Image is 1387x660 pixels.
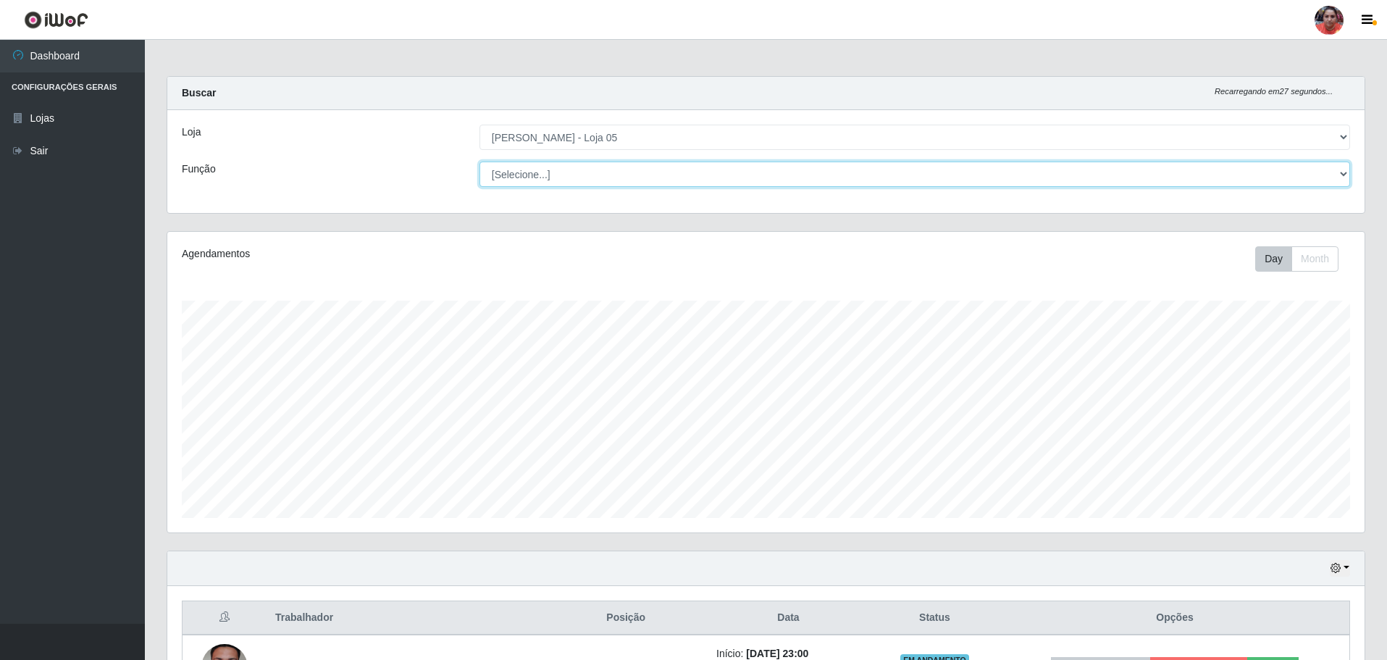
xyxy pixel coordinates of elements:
[1000,601,1349,635] th: Opções
[1255,246,1292,272] button: Day
[182,162,216,177] label: Função
[1255,246,1350,272] div: Toolbar with button groups
[267,601,544,635] th: Trabalhador
[746,648,808,659] time: [DATE] 23:00
[1291,246,1338,272] button: Month
[182,246,656,262] div: Agendamentos
[544,601,708,635] th: Posição
[182,125,201,140] label: Loja
[1215,87,1333,96] i: Recarregando em 27 segundos...
[1255,246,1338,272] div: First group
[869,601,1000,635] th: Status
[182,87,216,99] strong: Buscar
[24,11,88,29] img: CoreUI Logo
[708,601,869,635] th: Data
